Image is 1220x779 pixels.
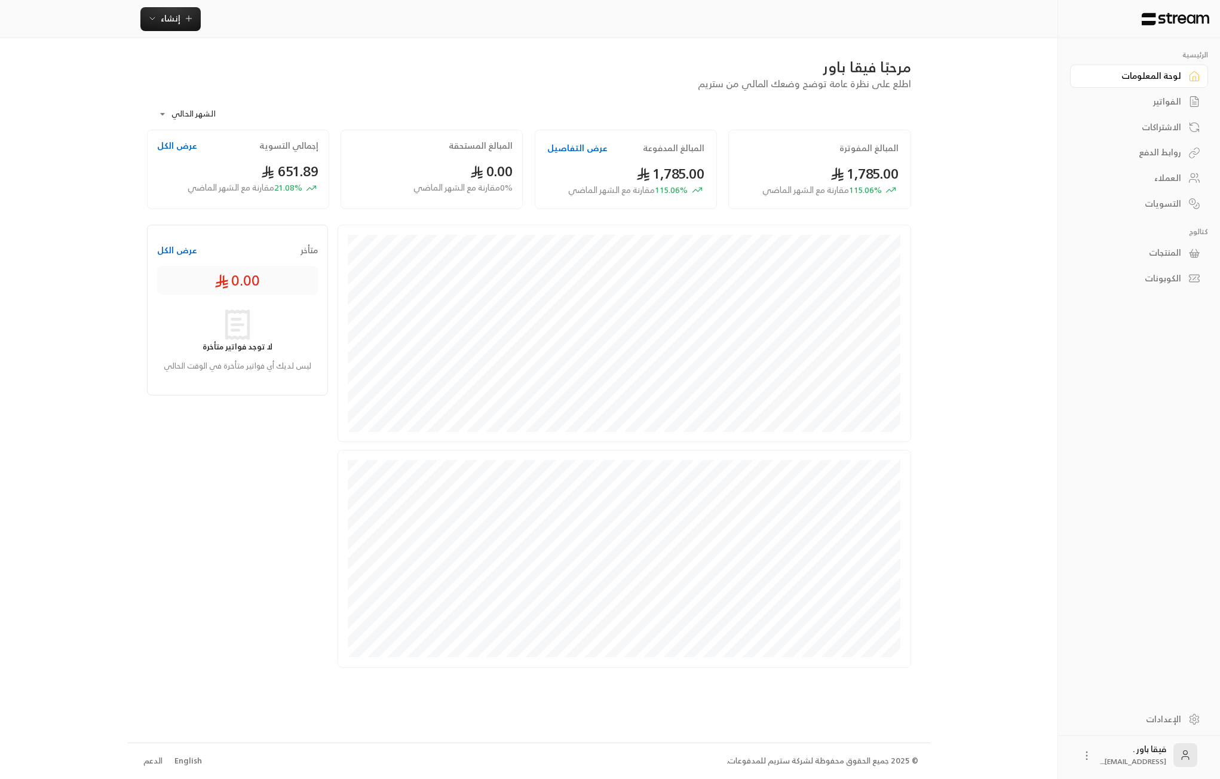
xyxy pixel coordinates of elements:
[413,182,513,194] span: 0 % مقارنة مع الشهر الماضي
[1070,167,1208,190] a: العملاء
[727,755,918,767] div: © 2025 جميع الحقوق محفوظة لشركة ستريم للمدفوعات.
[1070,115,1208,139] a: الاشتراكات
[301,244,318,256] span: متأخر
[449,140,513,152] h2: المبالغ المستحقة
[1085,713,1181,725] div: الإعدادات
[1141,13,1210,26] img: Logo
[1100,755,1166,768] span: [EMAIL_ADDRESS]....
[174,755,202,767] div: English
[1070,90,1208,114] a: الفواتير
[157,140,197,152] button: عرض الكل
[1070,65,1208,88] a: لوحة المعلومات
[636,161,704,186] span: 1,785.00
[470,159,513,183] span: 0.00
[1085,121,1181,133] div: الاشتراكات
[830,161,899,186] span: 1,785.00
[1085,272,1181,284] div: الكوبونات
[1070,192,1208,215] a: التسويات
[261,159,319,183] span: 651.89
[1085,96,1181,108] div: الفواتير
[698,75,911,92] span: اطلع على نظرة عامة توضح وضعك المالي من ستريم
[1085,146,1181,158] div: روابط الدفع
[1085,198,1181,210] div: التسويات
[1070,267,1208,290] a: الكوبونات
[152,99,242,130] div: الشهر الحالي
[1070,141,1208,164] a: روابط الدفع
[1070,50,1208,60] p: الرئيسية
[1070,227,1208,237] p: كتالوج
[762,182,849,197] span: مقارنة مع الشهر الماضي
[157,244,197,256] button: عرض الكل
[188,182,302,194] span: 21.08 %
[1085,70,1181,82] div: لوحة المعلومات
[163,360,312,372] p: ليس لديك أي فواتير متأخرة في الوقت الحالي
[762,184,882,197] span: 115.06 %
[1085,247,1181,259] div: المنتجات
[140,7,201,31] button: إنشاء
[568,182,655,197] span: مقارنة مع الشهر الماضي
[188,180,274,195] span: مقارنة مع الشهر الماضي
[259,140,318,152] h2: إجمالي التسوية
[1100,743,1166,767] div: فيقا باور .
[547,142,608,154] button: عرض التفاصيل
[1085,172,1181,184] div: العملاء
[1070,241,1208,265] a: المنتجات
[147,57,911,76] div: مرحبًا فيقا باور
[1070,707,1208,731] a: الإعدادات
[214,271,260,290] span: 0.00
[161,11,180,26] span: إنشاء
[203,340,272,354] strong: لا توجد فواتير متأخرة
[839,142,899,154] h2: المبالغ المفوترة
[568,184,688,197] span: 115.06 %
[643,142,704,154] h2: المبالغ المدفوعة
[140,750,167,772] a: الدعم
